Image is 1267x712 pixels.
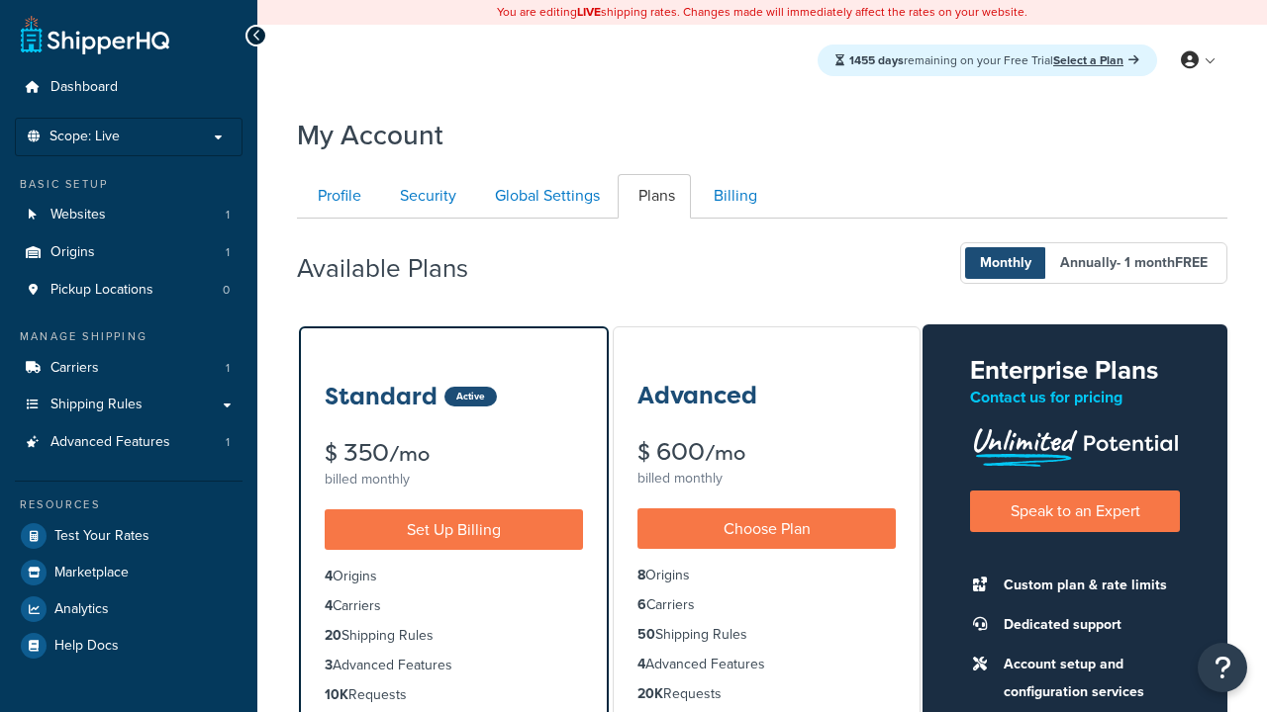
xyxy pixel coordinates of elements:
div: Manage Shipping [15,328,243,345]
span: 0 [223,282,230,299]
span: Pickup Locations [50,282,153,299]
strong: 4 [637,654,645,674]
div: billed monthly [637,465,896,492]
li: Shipping Rules [637,624,896,646]
strong: 50 [637,624,655,645]
div: billed monthly [325,466,583,493]
h2: Enterprise Plans [970,356,1180,385]
li: Requests [325,684,583,706]
span: Annually [1045,247,1222,279]
small: /mo [705,439,745,467]
div: remaining on your Free Trial [818,44,1157,76]
li: Websites [15,197,243,233]
li: Account setup and configuration services [994,651,1180,706]
b: LIVE [577,3,601,21]
b: FREE [1175,252,1208,273]
a: Origins 1 [15,234,243,271]
span: - 1 month [1117,252,1208,273]
a: Shipping Rules [15,387,243,423]
p: Contact us for pricing [970,384,1180,411]
strong: 8 [637,565,645,585]
li: Advanced Features [637,654,896,675]
strong: 20K [637,683,663,704]
span: 1 [226,360,230,377]
a: Analytics [15,591,243,627]
a: Speak to an Expert [970,490,1180,531]
a: Set Up Billing [325,509,583,550]
span: Origins [50,244,95,261]
a: Marketplace [15,555,243,590]
li: Custom plan & rate limits [994,572,1180,599]
a: Profile [297,174,377,219]
li: Pickup Locations [15,272,243,309]
strong: 1455 days [849,51,904,69]
a: Carriers 1 [15,350,243,387]
li: Carriers [637,594,896,616]
li: Origins [637,565,896,586]
h3: Standard [325,384,438,409]
span: Marketplace [54,565,129,581]
span: Dashboard [50,79,118,96]
li: Requests [637,683,896,705]
span: Websites [50,207,106,223]
strong: 20 [325,625,341,646]
a: Select a Plan [1053,51,1139,69]
strong: 6 [637,594,646,615]
span: 1 [226,244,230,261]
div: $ 600 [637,440,896,465]
button: Open Resource Center [1198,643,1247,692]
span: Advanced Features [50,434,170,451]
div: $ 350 [325,441,583,466]
span: Carriers [50,360,99,377]
img: Unlimited Potential [970,421,1180,467]
button: Monthly Annually- 1 monthFREE [960,242,1227,284]
div: Basic Setup [15,176,243,193]
a: Choose Plan [637,508,896,549]
a: Advanced Features 1 [15,424,243,461]
li: Shipping Rules [325,625,583,647]
li: Origins [15,234,243,271]
span: 1 [226,207,230,223]
span: 1 [226,434,230,451]
a: Websites 1 [15,197,243,233]
span: Scope: Live [49,129,120,145]
span: Analytics [54,601,109,618]
div: Active [444,387,497,406]
div: Resources [15,496,243,513]
li: Advanced Features [15,424,243,461]
a: Help Docs [15,628,243,664]
h1: My Account [297,116,443,154]
a: Security [379,174,472,219]
li: Advanced Features [325,655,583,676]
li: Dedicated support [994,611,1180,639]
span: Monthly [965,247,1046,279]
strong: 4 [325,566,333,586]
a: Test Your Rates [15,518,243,554]
li: Carriers [15,350,243,387]
a: Dashboard [15,69,243,106]
span: Shipping Rules [50,397,143,413]
strong: 3 [325,655,333,675]
a: ShipperHQ Home [21,15,169,54]
span: Test Your Rates [54,528,149,545]
a: Global Settings [474,174,616,219]
h3: Advanced [637,383,757,408]
small: /mo [389,440,430,468]
li: Carriers [325,595,583,617]
h2: Available Plans [297,254,498,283]
a: Pickup Locations 0 [15,272,243,309]
strong: 10K [325,684,348,705]
a: Plans [618,174,691,219]
li: Origins [325,566,583,587]
strong: 4 [325,595,333,616]
a: Billing [693,174,773,219]
span: Help Docs [54,638,119,655]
